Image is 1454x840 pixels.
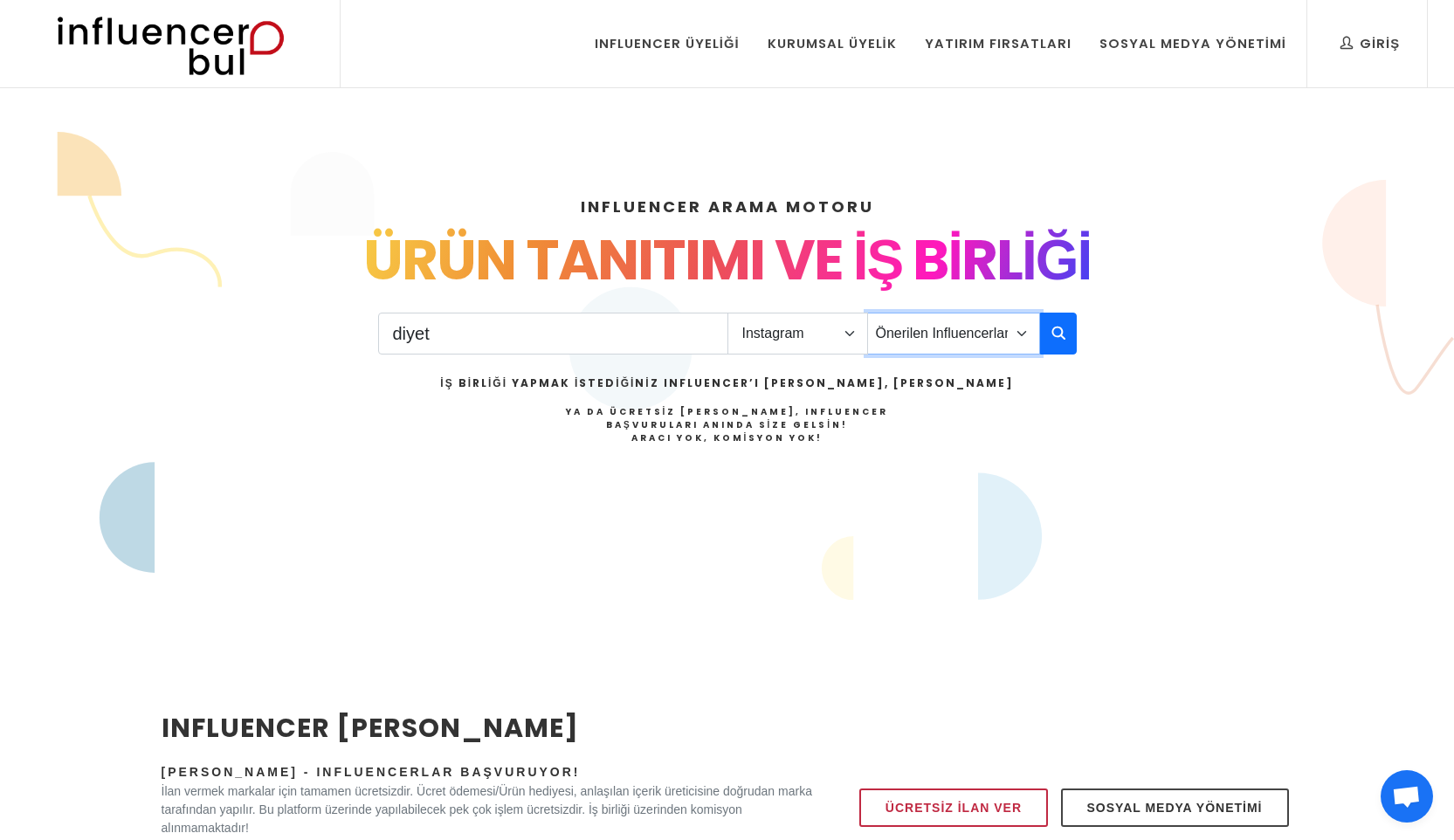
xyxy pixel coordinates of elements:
div: ÜRÜN TANITIMI VE İŞ BİRLİĞİ [162,218,1293,302]
span: Sosyal Medya Yönetimi [1087,797,1263,818]
div: Yatırım Fırsatları [925,34,1072,53]
p: İlan vermek markalar için tamamen ücretsizdir. Ücret ödemesi/Ürün hediyesi, anlaşılan içerik üret... [162,782,813,837]
h2: INFLUENCER [PERSON_NAME] [162,708,813,747]
span: Ücretsiz İlan Ver [885,797,1022,818]
a: Sosyal Medya Yönetimi [1061,788,1289,827]
a: Ücretsiz İlan Ver [859,788,1048,827]
h4: INFLUENCER ARAMA MOTORU [162,195,1293,218]
span: [PERSON_NAME] - Influencerlar Başvuruyor! [162,765,581,779]
div: Kurumsal Üyelik [768,34,897,53]
div: Açık sohbet [1381,770,1433,823]
div: Giriş [1340,34,1400,53]
h2: İş Birliği Yapmak İstediğiniz Influencer’ı [PERSON_NAME], [PERSON_NAME] [440,375,1013,391]
div: Influencer Üyeliği [595,34,740,53]
input: Search [378,313,728,355]
div: Sosyal Medya Yönetimi [1099,34,1286,53]
strong: Aracı Yok, Komisyon Yok! [631,431,823,444]
h4: Ya da Ücretsiz [PERSON_NAME], Influencer Başvuruları Anında Size Gelsin! [440,405,1013,444]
